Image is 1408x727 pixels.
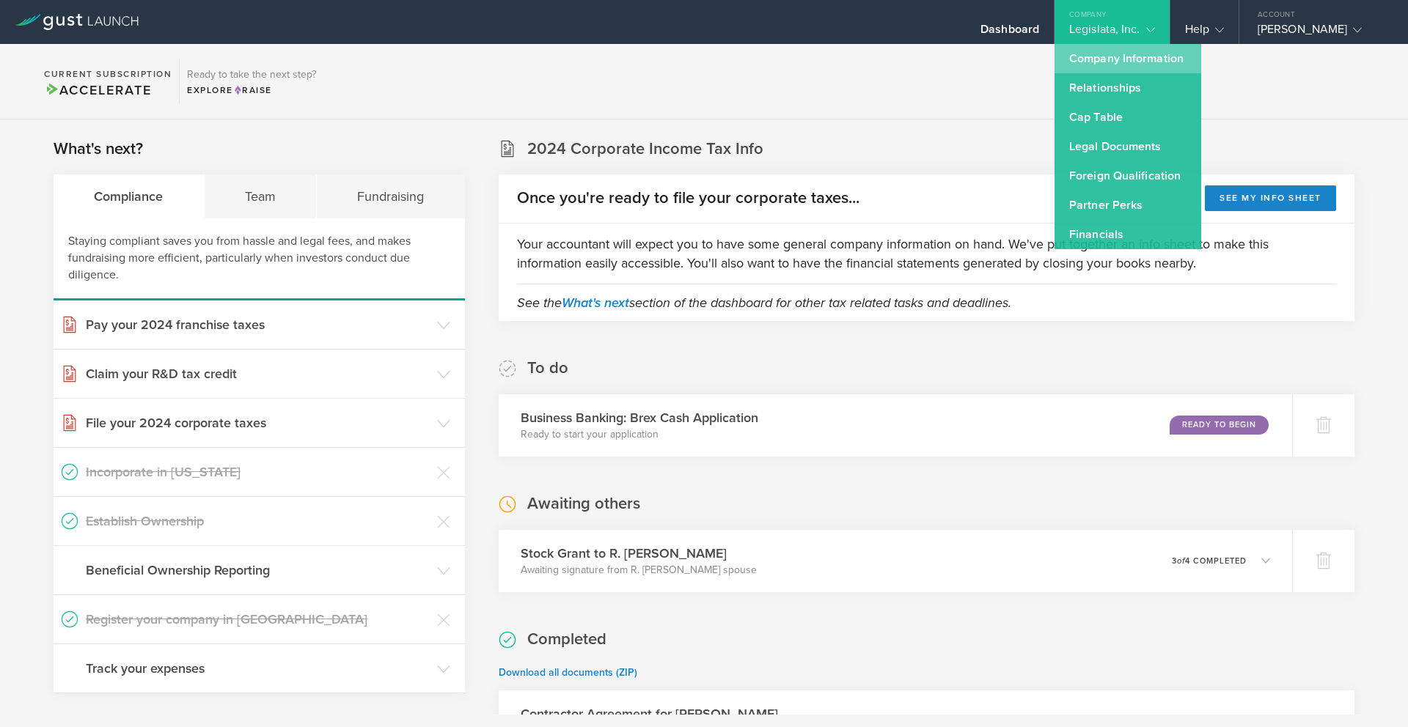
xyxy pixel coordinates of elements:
div: [PERSON_NAME] [1258,22,1382,44]
p: Awaiting signature from R. [PERSON_NAME] spouse [521,563,757,577]
h2: Completed [527,629,606,650]
h3: Ready to take the next step? [187,70,316,80]
p: 3 4 completed [1172,557,1247,565]
h2: To do [527,358,568,379]
h3: Incorporate in [US_STATE] [86,462,430,481]
h3: Claim your R&D tax credit [86,364,430,383]
h3: Pay your 2024 franchise taxes [86,315,430,334]
p: Your accountant will expect you to have some general company information on hand. We've put toget... [517,235,1336,273]
div: Business Banking: Brex Cash ApplicationReady to start your applicationReady to Begin [499,394,1292,457]
em: of [1177,556,1185,566]
h3: Beneficial Ownership Reporting [86,561,430,580]
span: Raise [233,85,272,95]
h2: Awaiting others [527,493,640,514]
h2: 2024 Corporate Income Tax Info [527,139,763,160]
h3: Establish Ownership [86,512,430,531]
div: Legislata, Inc. [1069,22,1155,44]
h3: Business Banking: Brex Cash Application [521,408,758,427]
div: Fundraising [317,174,465,218]
h3: File your 2024 corporate taxes [86,413,430,432]
h3: Track your expenses [86,659,430,678]
div: Explore [187,84,316,97]
button: See my info sheet [1205,185,1336,211]
div: Ready to Begin [1170,416,1269,435]
h3: Stock Grant to R. [PERSON_NAME] [521,544,757,563]
em: See the section of the dashboard for other tax related tasks and deadlines. [517,295,1011,311]
span: Accelerate [44,82,151,98]
h3: Register your company in [GEOGRAPHIC_DATA] [86,610,430,629]
h3: Contractor Agreement for [PERSON_NAME] [521,704,778,723]
a: What's next [562,295,629,311]
div: Team [205,174,318,218]
div: Help [1185,22,1224,44]
h2: Once you're ready to file your corporate taxes... [517,188,859,209]
div: Staying compliant saves you from hassle and legal fees, and makes fundraising more efficient, par... [54,218,465,300]
p: Ready to start your application [521,427,758,442]
iframe: Chat Widget [1335,657,1408,727]
div: Dashboard [980,22,1039,44]
div: Compliance [54,174,205,218]
div: Ready to take the next step?ExploreRaise [179,59,323,104]
a: Download all documents (ZIP) [499,666,637,679]
h2: Current Subscription [44,70,172,78]
h2: What's next? [54,139,143,160]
